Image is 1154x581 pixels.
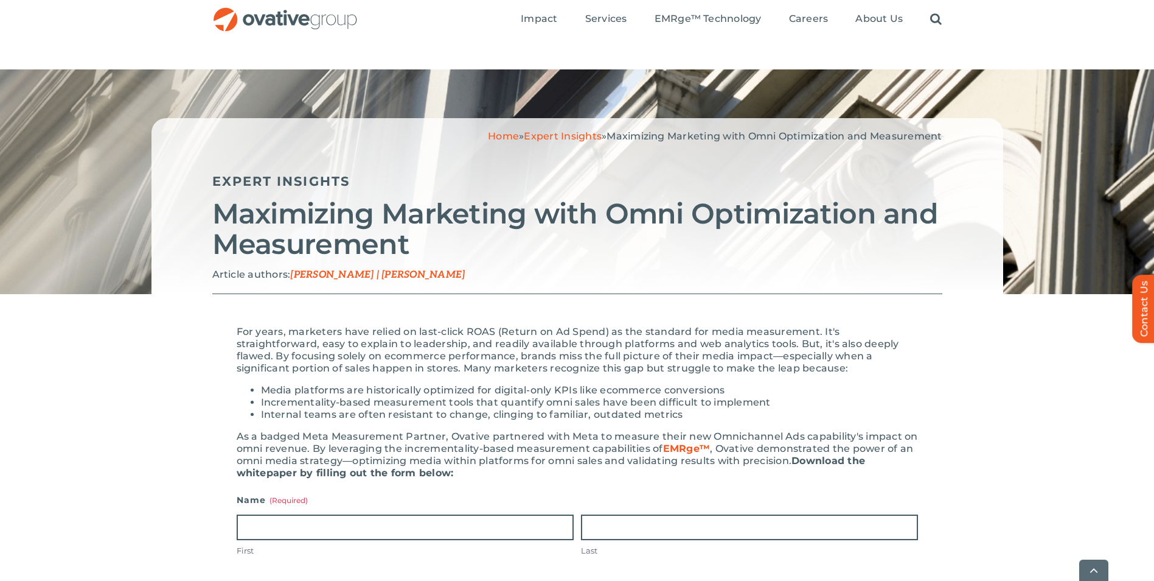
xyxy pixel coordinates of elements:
span: » » [488,130,942,142]
a: Home [488,130,519,142]
li: Media platforms are historically optimized for digital-only KPIs like ecommerce conversions [261,384,918,396]
div: As a badged Meta Measurement Partner, Ovative partnered with Meta to measure their new Omnichanne... [237,431,918,479]
div: For years, marketers have relied on last-click ROAS (Return on Ad Spend) as the standard for medi... [237,326,918,375]
a: Expert Insights [524,130,602,142]
label: First [237,545,574,557]
a: EMRge™ Technology [655,13,762,26]
p: Article authors: [212,269,942,281]
label: Last [581,545,918,557]
a: Impact [521,13,557,26]
li: Incrementality-based measurement tools that quantify omni sales have been difficult to implement [261,396,918,409]
a: EMRge™ [663,443,710,454]
b: Download the whitepaper by filling out the form below: [237,455,866,479]
span: Impact [521,13,557,25]
span: EMRge™ Technology [655,13,762,25]
span: About Us [855,13,903,25]
span: Careers [789,13,829,25]
h2: Maximizing Marketing with Omni Optimization and Measurement [212,199,942,259]
a: Search [930,13,942,26]
a: About Us [855,13,903,26]
a: OG_Full_horizontal_RGB [212,6,358,18]
span: [PERSON_NAME] | [PERSON_NAME] [290,269,465,281]
a: Careers [789,13,829,26]
span: Maximizing Marketing with Omni Optimization and Measurement [607,130,942,142]
legend: Name [237,491,308,509]
li: Internal teams are often resistant to change, clinging to familiar, outdated metrics [261,409,918,421]
a: Expert Insights [212,174,350,189]
span: (Required) [269,496,308,505]
span: Services [585,13,627,25]
a: Services [585,13,627,26]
